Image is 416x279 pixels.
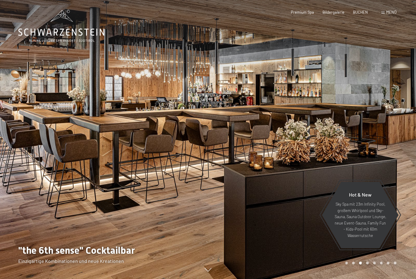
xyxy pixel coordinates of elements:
[380,262,383,264] div: Carousel Page 6
[394,262,397,264] div: Carousel Page 8
[343,262,397,264] div: Carousel Pagination
[352,262,355,264] div: Carousel Page 2
[373,262,376,264] div: Carousel Page 5
[345,262,348,264] div: Carousel Page 1
[334,201,387,239] p: Sky Spa mit 23m Infinity Pool, großem Whirlpool und Sky-Sauna, Sauna Outdoor Lounge, neue Event-S...
[359,262,362,264] div: Carousel Page 3 (Current Slide)
[353,10,368,15] a: BUCHEN
[291,10,314,15] a: Premium Spa
[366,262,369,264] div: Carousel Page 4
[323,10,344,15] a: Bildergalerie
[322,182,399,249] a: Hot & New Sky Spa mit 23m Infinity Pool, großem Whirlpool und Sky-Sauna, Sauna Outdoor Lounge, ne...
[386,10,397,15] span: Menü
[387,262,390,264] div: Carousel Page 7
[349,192,372,197] span: Hot & New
